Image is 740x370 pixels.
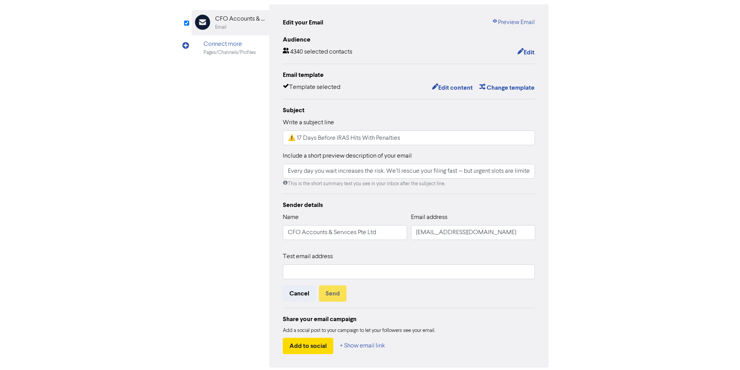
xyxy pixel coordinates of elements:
[283,252,333,261] label: Test email address
[283,180,535,188] div: This is the short summary text you see in your inbox after the subject line.
[215,24,226,31] div: Email
[340,338,385,354] button: + Show email link
[192,35,269,61] div: Connect morePages/Channels/Profiles
[283,314,535,324] div: Share your email campaign
[204,49,256,56] div: Pages/Channels/Profiles
[517,47,535,57] button: Edit
[204,40,256,49] div: Connect more
[283,47,352,57] div: 4340 selected contacts
[283,70,535,80] div: Email template
[192,10,269,35] div: CFO Accounts & Services Pte LtdEmail
[283,338,333,354] button: Add to social
[283,151,412,161] label: Include a short preview description of your email
[215,14,265,24] div: CFO Accounts & Services Pte Ltd
[411,213,447,222] label: Email address
[283,118,334,127] label: Write a subject line
[701,333,740,370] iframe: Chat Widget
[319,285,346,302] button: Send
[432,83,473,93] button: Edit content
[283,35,535,44] div: Audience
[283,285,316,302] button: Cancel
[283,200,535,210] div: Sender details
[283,327,535,335] div: Add a social post to your campaign to let your followers see your email.
[492,18,535,27] a: Preview Email
[479,83,535,93] button: Change template
[283,18,323,27] div: Edit your Email
[283,213,299,222] label: Name
[283,83,340,93] div: Template selected
[283,106,535,115] div: Subject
